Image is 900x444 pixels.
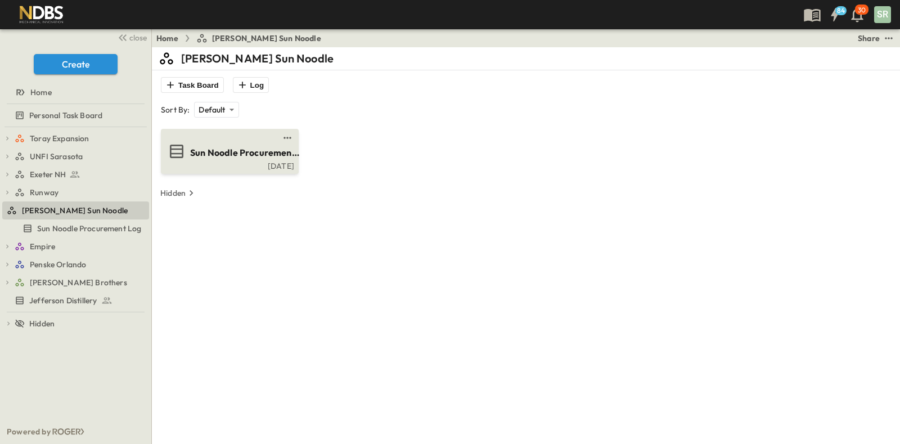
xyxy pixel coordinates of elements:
a: Sun Noodle Procurement Log [163,142,294,160]
span: close [129,32,147,43]
img: 21e55f6baeff125b30a45465d0e70b50eae5a7d0cf88fa6f7f5a0c3ff4ea74cb.png [13,3,69,26]
span: Jefferson Distillery [29,295,97,306]
div: Toray Expansiontest [2,129,149,147]
button: Create [34,54,118,74]
button: SR [873,5,892,24]
h6: 84 [837,6,845,15]
div: Personal Task Boardtest [2,106,149,124]
span: [PERSON_NAME] Sun Noodle [212,33,321,44]
a: Exeter NH [15,167,147,182]
p: Default [199,104,225,115]
a: [PERSON_NAME] Brothers [15,275,147,290]
a: Penske Orlando [15,257,147,272]
p: Sort By: [161,104,190,115]
div: Share [858,33,880,44]
span: Exeter NH [30,169,66,180]
div: Sun Noodle Procurement Logtest [2,219,149,237]
span: Sun Noodle Procurement Log [190,146,300,159]
span: Home [30,87,52,98]
a: [DATE] [163,160,294,169]
a: Empire [15,239,147,254]
a: Home [2,84,147,100]
button: test [882,32,895,45]
div: SR [874,6,891,23]
a: Personal Task Board [2,107,147,123]
span: UNFI Sarasota [30,151,83,162]
span: Sun Noodle Procurement Log [37,223,141,234]
button: test [281,131,294,145]
a: [PERSON_NAME] Sun Noodle [196,33,321,44]
button: Task Board [161,77,224,93]
span: [PERSON_NAME] Brothers [30,277,127,288]
p: [PERSON_NAME] Sun Noodle [181,51,334,66]
div: Default [194,102,238,118]
a: Home [156,33,178,44]
span: Penske Orlando [30,259,86,270]
div: Penske Orlandotest [2,255,149,273]
div: UNFI Sarasotatest [2,147,149,165]
span: [PERSON_NAME] Sun Noodle [22,205,128,216]
span: Empire [30,241,55,252]
div: Jefferson Distillerytest [2,291,149,310]
div: Runwaytest [2,183,149,201]
nav: breadcrumbs [156,33,328,44]
div: [PERSON_NAME] Sun Noodletest [2,201,149,219]
a: UNFI Sarasota [15,149,147,164]
a: Jefferson Distillery [2,293,147,308]
span: Personal Task Board [29,110,102,121]
p: Hidden [160,187,186,199]
a: Runway [15,185,147,200]
div: [PERSON_NAME] Brotherstest [2,273,149,291]
a: Sun Noodle Procurement Log [2,221,147,236]
div: Empiretest [2,237,149,255]
button: 84 [823,5,846,25]
button: Log [233,77,269,93]
span: Runway [30,187,58,198]
span: Hidden [29,318,55,329]
button: close [113,29,149,45]
button: Hidden [156,185,201,201]
a: [PERSON_NAME] Sun Noodle [7,203,147,218]
div: Exeter NHtest [2,165,149,183]
p: 30 [858,6,866,15]
a: Toray Expansion [15,131,147,146]
span: Toray Expansion [30,133,89,144]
